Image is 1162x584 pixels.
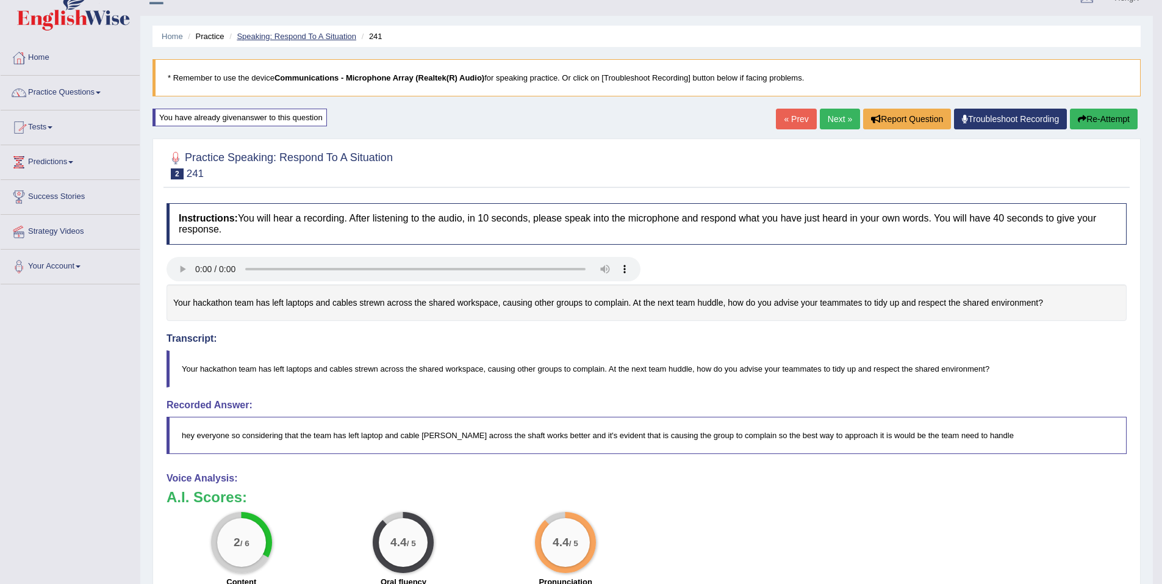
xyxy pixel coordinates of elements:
[234,535,240,549] big: 2
[407,539,416,548] small: / 5
[167,284,1127,322] div: Your hackathon team has left laptops and cables strewn across the shared workspace, causing other...
[1,110,140,141] a: Tests
[237,32,356,41] a: Speaking: Respond To A Situation
[167,417,1127,454] blockquote: hey everyone so considering that the team has left laptop and cable [PERSON_NAME] across the shaf...
[240,539,249,548] small: / 6
[863,109,951,129] button: Report Question
[167,149,393,179] h2: Practice Speaking: Respond To A Situation
[274,73,484,82] b: Communications - Microphone Array (Realtek(R) Audio)
[152,59,1141,96] blockquote: * Remember to use the device for speaking practice. Or click on [Troubleshoot Recording] button b...
[167,350,1127,388] blockquote: Your hackathon team has left laptops and cables strewn across the shared workspace, causing other...
[167,400,1127,411] h4: Recorded Answer:
[187,168,204,179] small: 241
[162,32,183,41] a: Home
[185,31,224,42] li: Practice
[171,168,184,179] span: 2
[152,109,327,126] div: You have already given answer to this question
[1,76,140,106] a: Practice Questions
[391,535,407,549] big: 4.4
[167,203,1127,244] h4: You will hear a recording. After listening to the audio, in 10 seconds, please speak into the mic...
[167,489,247,505] b: A.I. Scores:
[776,109,816,129] a: « Prev
[179,213,238,223] b: Instructions:
[167,473,1127,484] h4: Voice Analysis:
[1,180,140,211] a: Success Stories
[553,535,569,549] big: 4.4
[954,109,1067,129] a: Troubleshoot Recording
[1070,109,1138,129] button: Re-Attempt
[1,145,140,176] a: Predictions
[1,250,140,280] a: Your Account
[1,215,140,245] a: Strategy Videos
[820,109,860,129] a: Next »
[359,31,382,42] li: 241
[1,41,140,71] a: Home
[569,539,578,548] small: / 5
